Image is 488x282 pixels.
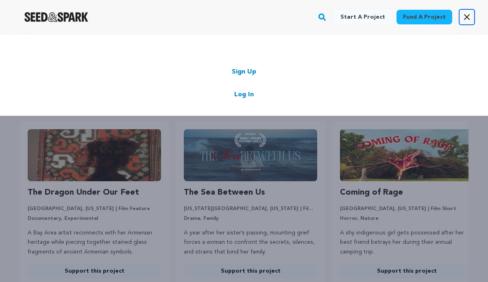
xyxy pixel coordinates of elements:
a: Log In [234,90,254,100]
a: Sign Up [232,67,256,77]
a: Start a project [334,10,392,24]
a: Fund a project [396,10,452,24]
a: Seed&Spark Homepage [24,12,88,22]
img: Seed&Spark Logo Dark Mode [24,12,88,22]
